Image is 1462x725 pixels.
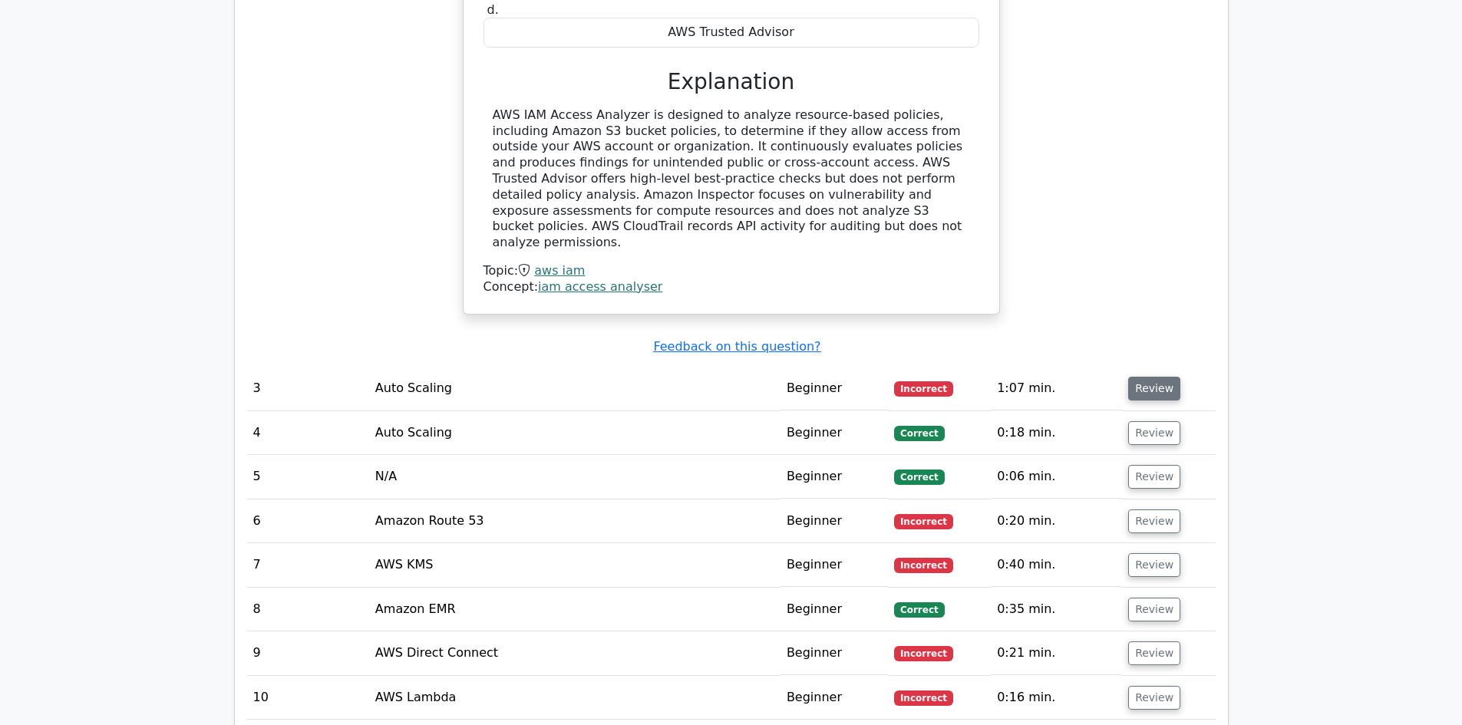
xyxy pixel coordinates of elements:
td: Beginner [781,499,888,543]
button: Review [1128,686,1180,710]
td: 0:18 min. [991,411,1122,455]
td: 0:21 min. [991,631,1122,675]
span: Incorrect [894,514,953,529]
td: 0:20 min. [991,499,1122,543]
td: 4 [247,411,369,455]
span: Incorrect [894,381,953,397]
td: AWS Direct Connect [369,631,781,675]
span: d. [487,2,499,17]
span: Correct [894,426,944,441]
button: Review [1128,465,1180,489]
button: Review [1128,509,1180,533]
td: Beginner [781,631,888,675]
td: 6 [247,499,369,543]
button: Review [1128,641,1180,665]
td: N/A [369,455,781,499]
div: AWS IAM Access Analyzer is designed to analyze resource-based policies, including Amazon S3 bucke... [493,107,970,251]
td: 1:07 min. [991,367,1122,410]
td: 3 [247,367,369,410]
button: Review [1128,553,1180,577]
a: iam access analyser [538,279,662,294]
span: Correct [894,470,944,485]
span: Correct [894,602,944,618]
td: Amazon EMR [369,588,781,631]
span: Incorrect [894,558,953,573]
td: Beginner [781,367,888,410]
td: Beginner [781,455,888,499]
td: 0:40 min. [991,543,1122,587]
td: 7 [247,543,369,587]
span: Incorrect [894,690,953,706]
td: Amazon Route 53 [369,499,781,543]
td: 0:06 min. [991,455,1122,499]
td: 10 [247,676,369,720]
span: Incorrect [894,646,953,661]
h3: Explanation [493,69,970,95]
td: 0:16 min. [991,676,1122,720]
td: 8 [247,588,369,631]
td: AWS KMS [369,543,781,587]
td: 5 [247,455,369,499]
td: Beginner [781,588,888,631]
td: 0:35 min. [991,588,1122,631]
button: Review [1128,377,1180,400]
td: Beginner [781,676,888,720]
a: aws iam [534,263,585,278]
td: Auto Scaling [369,411,781,455]
div: AWS Trusted Advisor [483,18,979,48]
td: AWS Lambda [369,676,781,720]
td: Beginner [781,543,888,587]
button: Review [1128,421,1180,445]
div: Topic: [483,263,979,279]
div: Concept: [483,279,979,295]
td: Auto Scaling [369,367,781,410]
a: Feedback on this question? [653,339,820,354]
td: 9 [247,631,369,675]
td: Beginner [781,411,888,455]
button: Review [1128,598,1180,621]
